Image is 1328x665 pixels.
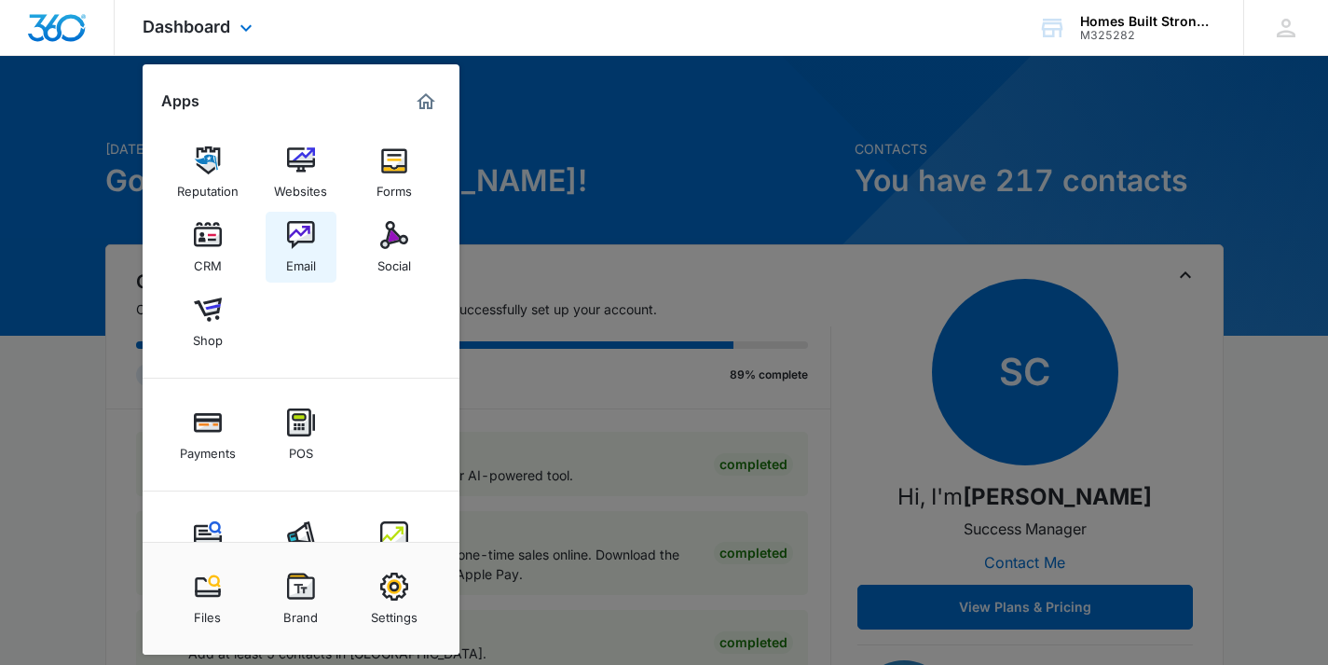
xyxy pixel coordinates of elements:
a: Websites [266,137,336,208]
div: Email [286,249,316,273]
a: Brand [266,563,336,634]
a: Content [172,512,243,583]
div: POS [289,436,313,461]
div: Forms [376,174,412,199]
div: Brand [283,601,318,625]
a: Payments [172,399,243,470]
div: Shop [193,324,223,348]
div: account id [1080,29,1216,42]
a: Forms [359,137,430,208]
a: Reputation [172,137,243,208]
a: Email [266,212,336,283]
a: POS [266,399,336,470]
a: Files [172,563,243,634]
a: Shop [172,286,243,357]
div: Settings [371,601,418,625]
div: Websites [274,174,327,199]
a: CRM [172,212,243,283]
div: Social [377,249,411,273]
div: Reputation [177,174,239,199]
div: Payments [180,436,236,461]
a: Social [359,212,430,283]
div: CRM [194,249,222,273]
h2: Apps [161,92,199,110]
a: Settings [359,563,430,634]
a: Marketing 360® Dashboard [411,87,441,117]
div: Files [194,601,221,625]
a: Ads [266,512,336,583]
div: account name [1080,14,1216,29]
span: Dashboard [143,17,230,36]
a: Intelligence [359,512,430,583]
